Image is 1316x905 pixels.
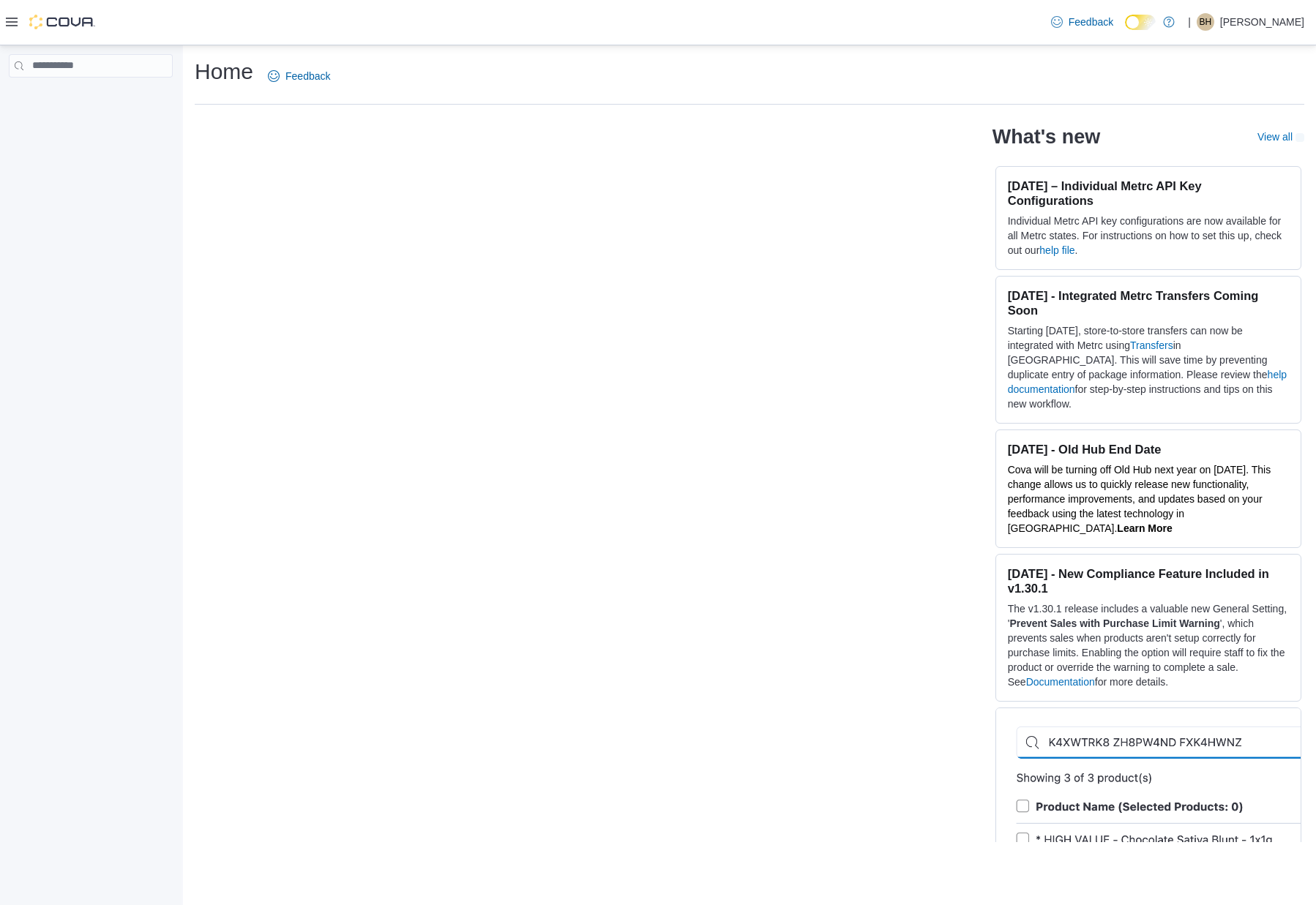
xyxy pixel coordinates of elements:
[1008,601,1289,689] p: The v1.30.1 release includes a valuable new General Setting, ' ', which prevents sales when produ...
[1045,7,1119,37] a: Feedback
[195,57,253,86] h1: Home
[1008,179,1289,208] h3: [DATE] – Individual Metrc API Key Configurations
[1117,522,1172,534] a: Learn More
[1008,214,1289,258] p: Individual Metrc API key configurations are now available for all Metrc states. For instructions ...
[1008,323,1289,411] p: Starting [DATE], store-to-store transfers can now be integrated with Metrc using in [GEOGRAPHIC_D...
[1008,442,1289,457] h3: [DATE] - Old Hub End Date
[1130,339,1173,351] a: Transfers
[1039,244,1074,256] a: help file
[992,125,1100,149] h2: What's new
[1257,131,1304,143] a: View allExternal link
[1197,13,1214,31] div: Brandon Hartmann
[1008,464,1271,534] span: Cova will be turning off Old Hub next year on [DATE]. This change allows us to quickly release ne...
[1296,133,1304,142] svg: External link
[262,61,336,91] a: Feedback
[1008,566,1289,596] h3: [DATE] - New Compliance Feature Included in v1.30.1
[29,15,95,29] img: Cova
[1026,676,1095,688] a: Documentation
[1069,15,1113,29] span: Feedback
[1188,13,1191,31] p: |
[9,80,173,116] nav: Complex example
[1125,15,1156,30] input: Dark Mode
[1200,13,1212,31] span: BH
[1009,617,1219,629] strong: Prevent Sales with Purchase Limit Warning
[1008,369,1287,395] a: help documentation
[1008,288,1289,318] h3: [DATE] - Integrated Metrc Transfers Coming Soon
[1220,13,1304,31] p: [PERSON_NAME]
[285,69,330,83] span: Feedback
